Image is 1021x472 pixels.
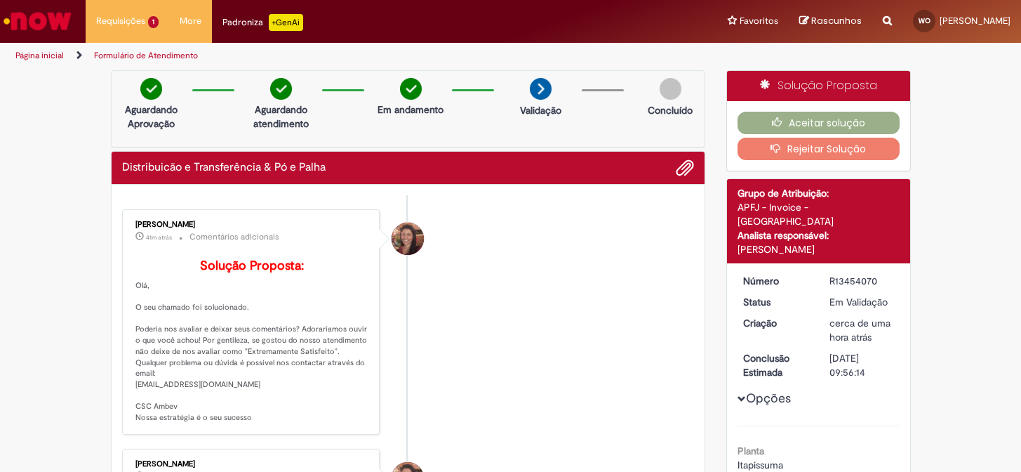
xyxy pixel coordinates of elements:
[146,233,172,242] span: 41m atrás
[733,274,819,288] dt: Número
[738,200,900,228] div: APFJ - Invoice - [GEOGRAPHIC_DATA]
[738,138,900,160] button: Rejeitar Solução
[1,7,74,35] img: ServiceNow
[247,103,315,131] p: Aguardando atendimento
[919,16,930,25] span: WO
[222,14,303,31] div: Padroniza
[530,78,552,100] img: arrow-next.png
[738,459,783,471] span: Itapissuma
[738,228,900,242] div: Analista responsável:
[520,103,561,117] p: Validação
[733,316,819,330] dt: Criação
[11,43,670,69] ul: Trilhas de página
[738,186,900,200] div: Grupo de Atribuição:
[400,78,422,100] img: check-circle-green.png
[189,231,279,243] small: Comentários adicionais
[148,16,159,28] span: 1
[740,14,778,28] span: Favoritos
[392,223,424,255] div: Selma Rosa Resende Marques
[829,295,895,309] div: Em Validação
[829,317,890,343] time: 27/08/2025 17:56:11
[738,242,900,256] div: [PERSON_NAME]
[940,15,1010,27] span: [PERSON_NAME]
[117,103,185,131] p: Aguardando Aprovação
[799,15,862,28] a: Rascunhos
[727,71,910,101] div: Solução Proposta
[738,445,764,457] b: Planta
[738,112,900,134] button: Aceitar solução
[660,78,681,100] img: img-circle-grey.png
[270,78,292,100] img: check-circle-green.png
[829,317,890,343] span: cerca de uma hora atrás
[96,14,145,28] span: Requisições
[122,162,326,174] h2: Distribuicão e Transferência & Pó e Palha Histórico de tíquete
[180,14,201,28] span: More
[135,259,369,424] p: Olá, O seu chamado foi solucionado. Poderia nos avaliar e deixar seus comentários? Adoraríamos ou...
[811,14,862,27] span: Rascunhos
[829,351,895,379] div: [DATE] 09:56:14
[94,50,198,61] a: Formulário de Atendimento
[648,103,693,117] p: Concluído
[733,351,819,379] dt: Conclusão Estimada
[378,103,443,117] p: Em andamento
[200,258,304,274] b: Solução Proposta:
[135,460,369,468] div: [PERSON_NAME]
[15,50,64,61] a: Página inicial
[135,221,369,229] div: [PERSON_NAME]
[733,295,819,309] dt: Status
[269,14,303,31] p: +GenAi
[676,159,694,177] button: Adicionar anexos
[140,78,162,100] img: check-circle-green.png
[829,274,895,288] div: R13454070
[829,316,895,344] div: 27/08/2025 17:56:11
[146,233,172,242] time: 27/08/2025 18:13:32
